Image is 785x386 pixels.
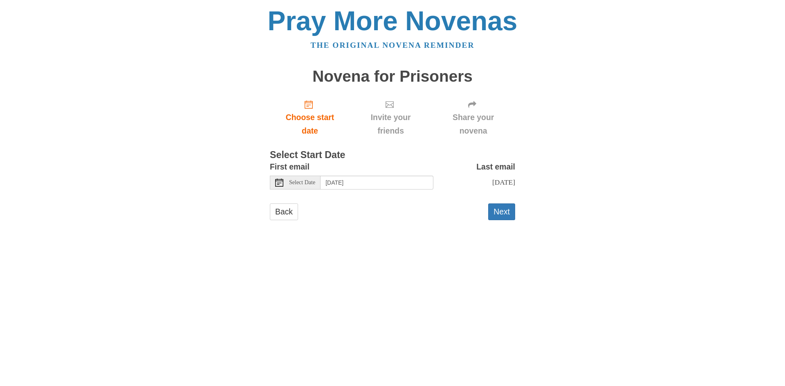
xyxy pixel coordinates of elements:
[440,111,507,138] span: Share your novena
[270,93,350,142] a: Choose start date
[476,160,515,174] label: Last email
[358,111,423,138] span: Invite your friends
[311,41,475,49] a: The original novena reminder
[492,178,515,186] span: [DATE]
[289,180,315,185] span: Select Date
[431,93,515,142] div: Click "Next" to confirm your start date first.
[488,203,515,220] button: Next
[270,203,298,220] a: Back
[350,93,431,142] div: Click "Next" to confirm your start date first.
[270,160,310,174] label: First email
[270,68,515,85] h1: Novena for Prisoners
[278,111,342,138] span: Choose start date
[270,150,515,161] h3: Select Start Date
[268,6,518,36] a: Pray More Novenas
